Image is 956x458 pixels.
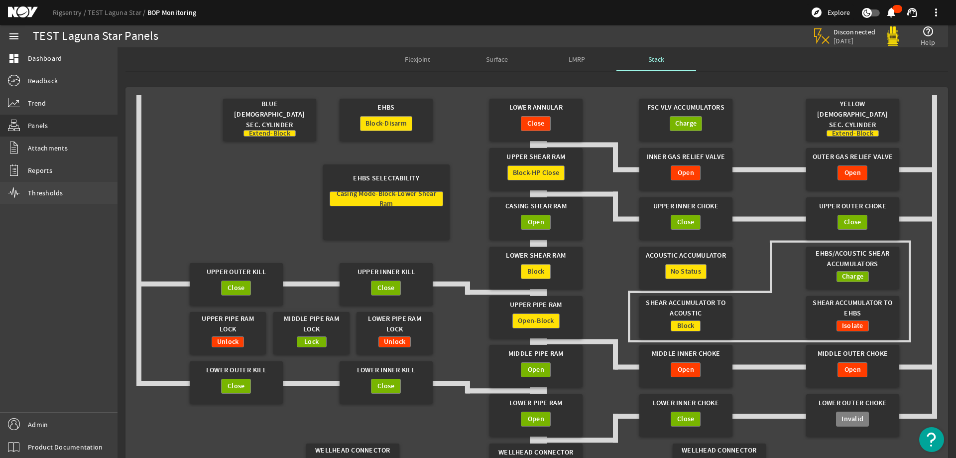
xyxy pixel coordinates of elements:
[648,56,664,63] span: Stack
[842,321,863,331] span: Isolate
[811,148,894,165] div: Outer Gas Relief Valve
[518,316,554,326] span: Open-Block
[844,217,861,227] span: Close
[147,8,197,17] a: BOP Monitoring
[28,53,62,63] span: Dashboard
[8,52,20,64] mat-icon: dashboard
[811,197,894,215] div: Upper Outer Choke
[28,76,58,86] span: Readback
[377,283,394,293] span: Close
[513,168,560,178] span: Block-HP Close
[28,442,103,452] span: Product Documentation
[675,119,697,129] span: Charge
[644,296,727,320] div: Shear Accumulator to Acoustic
[228,99,311,130] div: Blue [DEMOGRAPHIC_DATA] Sec. Cylinder
[828,7,850,17] span: Explore
[644,99,727,116] div: FSC VLV Accumulators
[249,129,290,139] span: Extend-Block
[528,365,544,375] span: Open
[844,168,861,178] span: Open
[677,321,694,331] span: Block
[527,267,544,277] span: Block
[384,337,406,347] span: Unlock
[88,8,147,17] a: TEST Laguna Star
[344,361,428,379] div: Lower Inner Kill
[8,30,20,42] mat-icon: menu
[527,119,544,129] span: Close
[494,247,578,264] div: Lower Shear Ram
[335,189,438,209] span: Casing Mode-Block-Lower Shear Ram
[678,168,694,178] span: Open
[53,8,88,17] a: Rigsentry
[811,99,894,130] div: Yellow [DEMOGRAPHIC_DATA] Sec. Cylinder
[377,381,394,391] span: Close
[28,121,48,131] span: Panels
[228,381,244,391] span: Close
[486,56,508,63] span: Surface
[360,312,429,336] div: Lower Pipe Ram Lock
[924,0,948,24] button: more_vert
[678,365,694,375] span: Open
[834,27,876,36] span: Disconnected
[228,283,244,293] span: Close
[644,247,727,264] div: Acoustic Accumulator
[344,263,428,281] div: Upper Inner Kill
[841,414,863,424] span: Invalid
[28,188,63,198] span: Thresholds
[28,98,46,108] span: Trend
[330,164,443,191] div: EHBS Selectability
[405,56,430,63] span: Flexjoint
[304,337,319,347] span: Lock
[494,394,578,412] div: Lower Pipe Ram
[906,6,918,18] mat-icon: support_agent
[671,267,701,277] span: No Status
[677,414,694,424] span: Close
[885,6,897,18] mat-icon: notifications
[494,345,578,362] div: Middle Pipe Ram
[811,247,894,271] div: EHBS/Acoustic Shear Accumulators
[677,217,694,227] span: Close
[494,197,578,215] div: Casing Shear Ram
[217,337,239,347] span: Unlock
[922,25,934,37] mat-icon: help_outline
[842,272,864,282] span: Charge
[365,119,407,129] span: Block-Disarm
[28,165,52,175] span: Reports
[921,37,935,47] span: Help
[33,31,158,41] div: TEST Laguna Star Panels
[811,296,894,320] div: Shear Accumulator to EHBS
[811,394,894,412] div: Lower Outer Choke
[194,312,262,336] div: Upper Pipe Ram Lock
[644,345,727,362] div: Middle Inner Choke
[832,129,873,139] span: Extend-Block
[883,26,903,46] img: Yellowpod.svg
[494,296,578,313] div: Upper Pipe Ram
[28,420,48,430] span: Admin
[811,345,894,362] div: Middle Outer Choke
[28,143,68,153] span: Attachments
[834,36,876,45] span: [DATE]
[494,148,578,165] div: Upper Shear Ram
[277,312,346,336] div: Middle Pipe Ram Lock
[194,263,278,281] div: Upper Outer Kill
[344,99,428,116] div: EHBS
[919,427,944,452] button: Open Resource Center
[811,6,823,18] mat-icon: explore
[644,148,727,165] div: Inner Gas Relief Valve
[644,394,727,412] div: Lower Inner Choke
[194,361,278,379] div: Lower Outer Kill
[844,365,861,375] span: Open
[528,414,544,424] span: Open
[807,4,854,20] button: Explore
[528,217,544,227] span: Open
[494,99,578,116] div: Lower Annular
[644,197,727,215] div: Upper Inner Choke
[569,56,585,63] span: LMRP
